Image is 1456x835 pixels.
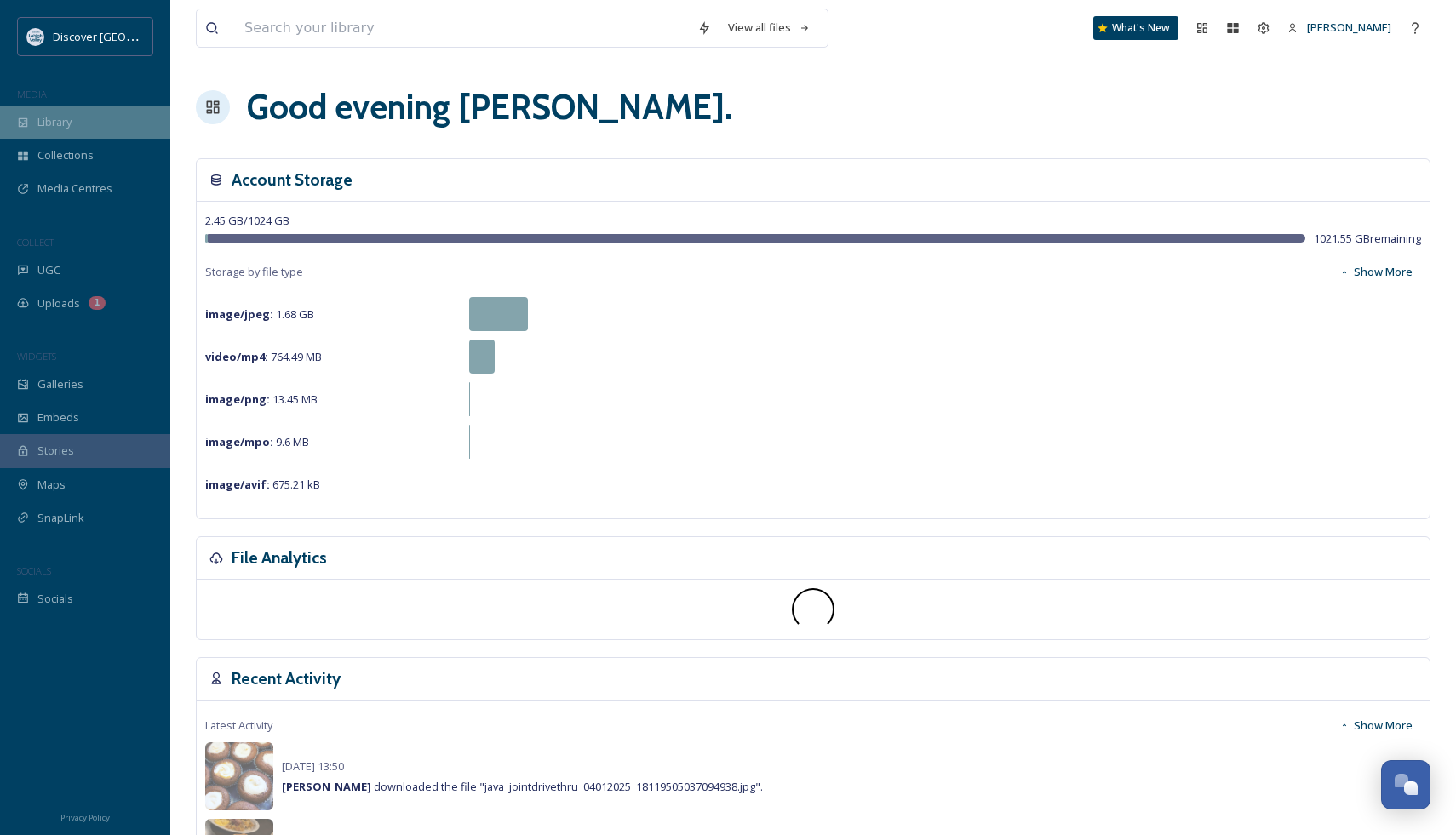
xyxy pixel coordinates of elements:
[205,349,322,364] span: 764.49 MB
[247,82,732,133] h1: Good evening [PERSON_NAME] .
[205,742,273,810] img: b7f13156-a101-4b93-b378-36d9caaeda25.jpg
[282,779,763,794] span: downloaded the file "java_jointdrivethru_04012025_18119505037094938.jpg".
[205,349,268,364] strong: video/mp4 :
[37,591,73,607] span: Socials
[1331,709,1421,742] button: Show More
[1331,255,1421,289] button: Show More
[37,477,66,493] span: Maps
[205,477,270,492] strong: image/avif :
[205,306,314,322] span: 1.68 GB
[1279,11,1400,44] a: [PERSON_NAME]
[53,28,208,44] span: Discover [GEOGRAPHIC_DATA]
[205,392,270,407] strong: image/png :
[89,296,106,310] div: 1
[1314,231,1421,247] span: 1021.55 GB remaining
[232,666,341,691] h3: Recent Activity
[37,147,94,163] span: Collections
[17,236,54,249] span: COLLECT
[37,262,60,278] span: UGC
[282,758,344,774] span: [DATE] 13:50
[37,114,72,130] span: Library
[205,264,303,280] span: Storage by file type
[37,510,84,526] span: SnapLink
[37,180,112,197] span: Media Centres
[27,28,44,45] img: DLV-Blue-Stacked%20%281%29.png
[1307,20,1391,35] span: [PERSON_NAME]
[37,376,83,392] span: Galleries
[17,88,47,100] span: MEDIA
[17,564,51,577] span: SOCIALS
[236,9,689,47] input: Search your library
[205,434,273,449] strong: image/mpo :
[37,443,74,459] span: Stories
[282,779,371,794] strong: [PERSON_NAME]
[1093,16,1178,40] a: What's New
[205,718,272,734] span: Latest Activity
[205,477,320,492] span: 675.21 kB
[37,409,79,426] span: Embeds
[17,350,56,363] span: WIDGETS
[205,434,309,449] span: 9.6 MB
[1381,760,1430,809] button: Open Chat
[60,812,110,823] span: Privacy Policy
[232,168,353,192] h3: Account Storage
[60,806,110,826] a: Privacy Policy
[205,213,289,228] span: 2.45 GB / 1024 GB
[205,392,318,407] span: 13.45 MB
[205,306,273,322] strong: image/jpeg :
[719,11,819,44] a: View all files
[37,295,80,312] span: Uploads
[232,546,327,570] h3: File Analytics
